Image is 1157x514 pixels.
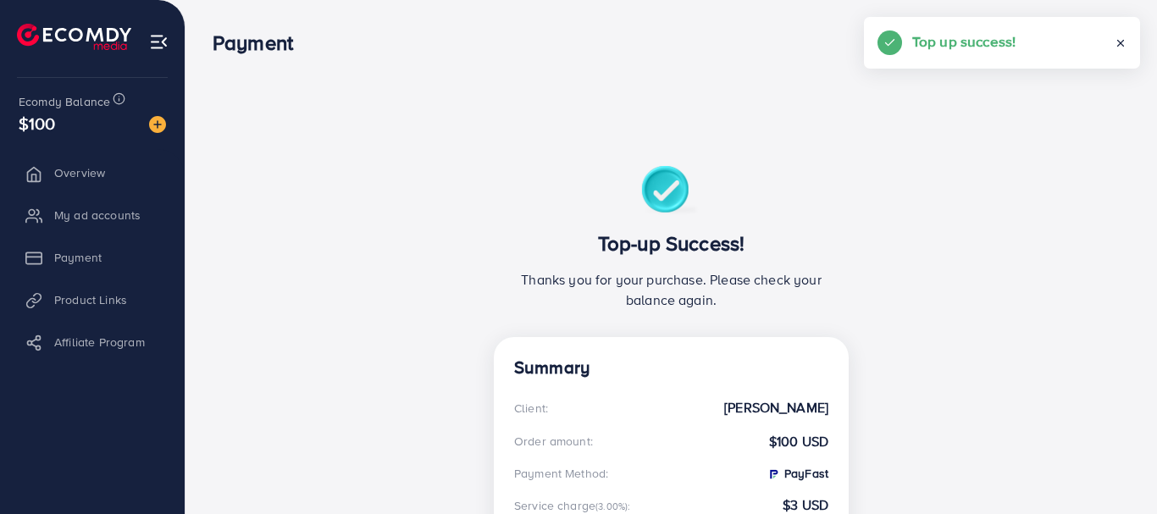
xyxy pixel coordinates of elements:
[912,30,1016,53] h5: Top up success!
[213,30,307,55] h3: Payment
[149,32,169,52] img: menu
[149,116,166,133] img: image
[19,111,56,135] span: $100
[19,93,110,110] span: Ecomdy Balance
[514,497,636,514] div: Service charge
[514,231,828,256] h3: Top-up Success!
[769,432,828,451] strong: $100 USD
[514,433,593,450] div: Order amount:
[595,500,630,513] small: (3.00%):
[514,357,828,379] h4: Summary
[724,398,828,417] strong: [PERSON_NAME]
[514,269,828,310] p: Thanks you for your purchase. Please check your balance again.
[514,465,608,482] div: Payment Method:
[767,467,780,481] img: PayFast
[514,400,548,417] div: Client:
[641,166,701,218] img: success
[767,465,828,482] strong: PayFast
[17,24,131,50] img: logo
